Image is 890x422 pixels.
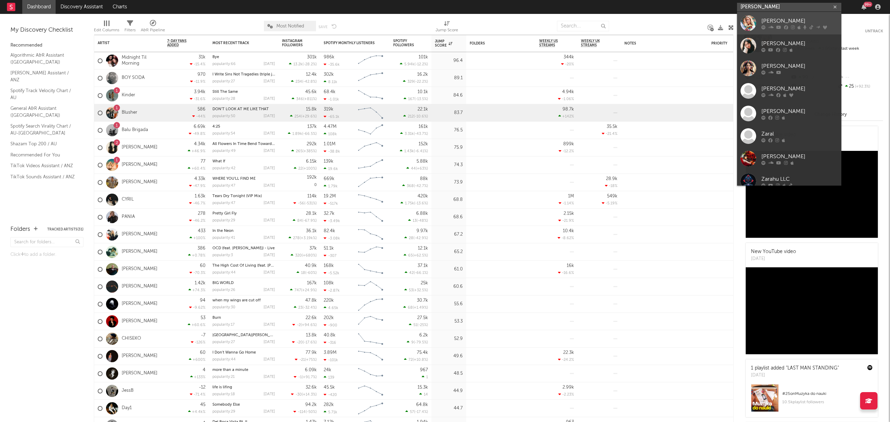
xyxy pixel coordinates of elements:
[355,104,386,122] svg: Chart title
[303,219,316,223] span: -67.9 %
[212,125,275,129] div: 4:25
[194,124,205,129] div: 6.69k
[201,159,205,164] div: 77
[293,201,317,205] div: ( )
[435,91,463,100] div: 84.6
[355,122,386,139] svg: Chart title
[98,41,150,45] div: Artist
[122,127,148,133] a: Balu Brigada
[324,55,334,59] div: 986k
[324,90,335,94] div: 68.4k
[324,41,376,45] div: Spotify Monthly Listeners
[290,114,317,119] div: ( )
[761,62,838,70] div: [PERSON_NAME]
[212,177,275,181] div: WHERE YOU'LL FIND ME
[10,26,83,34] div: My Discovery Checklist
[761,175,838,183] div: Zarahu LLC
[400,149,428,153] div: ( )
[419,55,428,59] div: 101k
[303,80,316,84] span: -42.8 %
[297,219,302,223] span: 84
[559,201,574,205] div: -1.14 %
[624,41,694,46] div: Notes
[122,162,157,168] a: [PERSON_NAME]
[212,229,234,233] a: In the Neon
[564,55,574,59] div: 344k
[212,149,236,153] div: popularity: 49
[190,79,205,84] div: -11.9 %
[212,264,299,268] a: The High Cost Of Living (feat. [PERSON_NAME])
[212,201,235,205] div: popularity: 47
[400,201,428,205] div: ( )
[141,26,165,34] div: A&R Pipeline
[324,177,334,181] div: 669k
[122,145,157,151] a: [PERSON_NAME]
[212,142,290,146] a: All Flowers In Time Bend Towards The Sun
[307,142,317,146] div: 292k
[307,175,317,180] div: 192k
[212,194,262,198] a: Tears Dry Tonight (VIP Mix)
[188,149,205,153] div: +46.9 %
[408,97,414,101] span: 167
[405,132,414,136] span: 3.31k
[355,226,386,243] svg: Chart title
[122,232,157,237] a: [PERSON_NAME]
[304,63,316,66] span: -28.2 %
[199,55,205,59] div: 31k
[291,79,317,84] div: ( )
[302,115,316,119] span: +29.6 %
[122,405,132,411] a: Day1
[737,80,841,102] a: [PERSON_NAME]
[212,194,275,198] div: Tears Dry Tonight (VIP Mix)
[786,366,839,371] a: "LAST MAN STANDING"
[212,90,238,94] a: Still The Same
[408,115,414,119] span: 212
[264,114,275,118] div: [DATE]
[563,229,574,233] div: 10.4k
[563,142,574,146] div: 899k
[539,39,564,47] span: Weekly US Streams
[264,62,275,66] div: [DATE]
[324,97,339,102] div: -1.01k
[435,57,463,65] div: 96.4
[264,97,275,101] div: [DATE]
[212,316,221,320] a: Burn
[393,39,418,47] div: Spotify Followers
[189,201,205,205] div: -46.7 %
[296,97,303,101] span: 346
[212,212,275,216] div: Pretty Girl Fly
[124,17,136,38] div: Filters
[403,79,428,84] div: ( )
[324,80,337,84] div: 8.11k
[291,149,317,153] div: ( )
[435,74,463,82] div: 89.1
[212,142,275,146] div: All Flowers In Time Bend Towards The Sun
[190,62,205,66] div: -15.4 %
[737,3,841,11] input: Search for artists
[10,87,76,101] a: Spotify Track Velocity Chart / AU
[417,167,427,171] span: +63 %
[10,151,76,159] a: Recommended For You
[212,62,236,66] div: popularity: 66
[324,107,333,112] div: 319k
[167,39,195,47] span: 7-Day Fans Added
[400,131,428,136] div: ( )
[558,114,574,119] div: +142 %
[10,251,83,259] div: Click to add a folder.
[304,167,316,171] span: +100 %
[737,34,841,57] a: [PERSON_NAME]
[782,398,873,406] div: 10.5k playlist followers
[355,156,386,174] svg: Chart title
[212,219,235,222] div: popularity: 29
[415,184,427,188] span: -42.7 %
[761,84,838,93] div: [PERSON_NAME]
[558,218,574,223] div: -21.9 %
[324,229,335,233] div: 82.4k
[10,105,76,119] a: General A&R Assistant ([GEOGRAPHIC_DATA])
[212,167,235,170] div: popularity: 42
[418,219,427,223] span: -48 %
[306,107,317,112] div: 15.8k
[305,90,317,94] div: 45.6k
[418,194,428,198] div: 420k
[212,107,269,111] a: DON’T LOOK AT ME LIKE THAT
